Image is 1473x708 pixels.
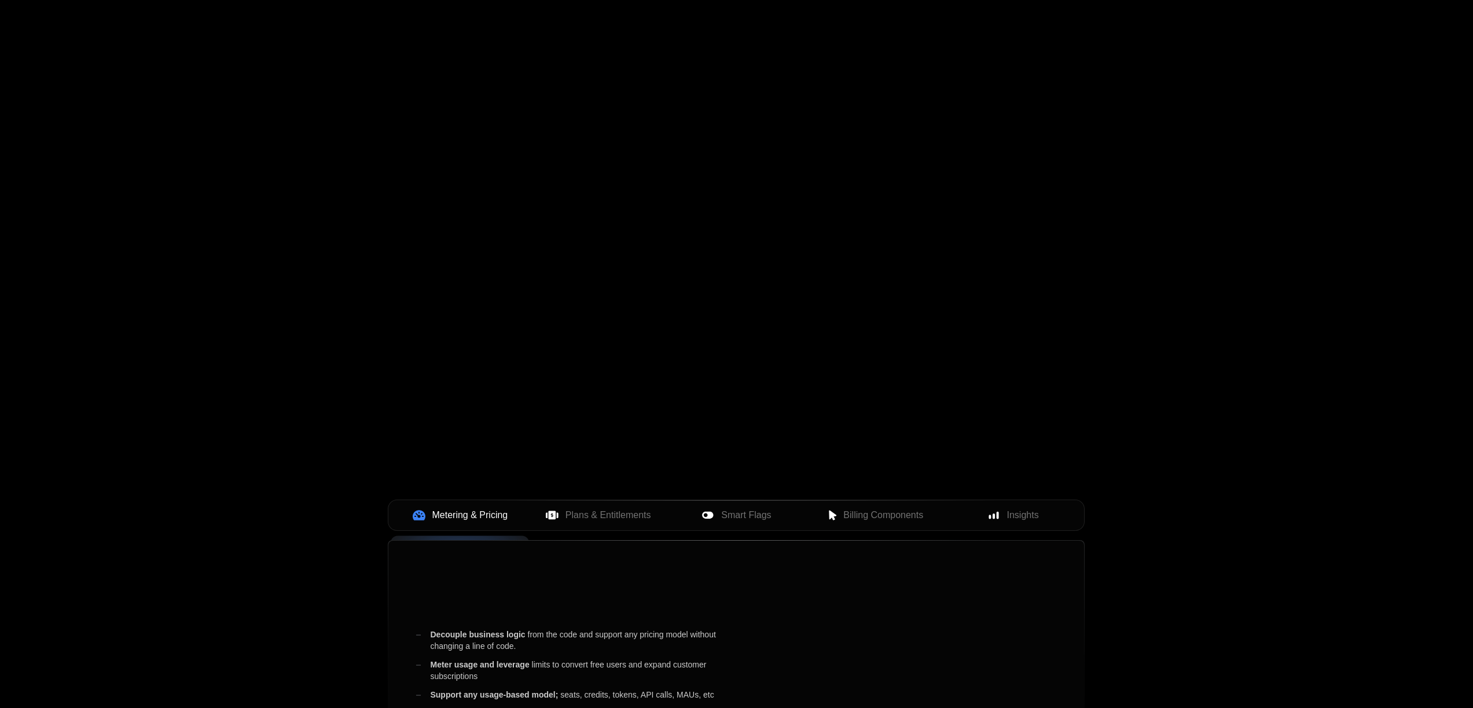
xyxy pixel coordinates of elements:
span: Metering & Pricing [432,508,508,522]
div: from the code and support any pricing model without changing a line of code. [416,629,745,652]
button: Smart Flags [667,502,806,528]
span: Billing Components [843,508,923,522]
span: Plans & Entitlements [565,508,651,522]
button: Metering & Pricing [391,502,529,528]
button: Plans & Entitlements [529,502,667,528]
span: Smart Flags [721,508,771,522]
span: Support any usage-based model; [430,690,558,699]
button: Insights [944,502,1082,528]
span: Insights [1007,508,1039,522]
span: Decouple business logic [430,630,525,639]
button: Billing Components [806,502,944,528]
div: limits to convert free users and expand customer subscriptions [416,659,745,682]
span: Meter usage and leverage [430,660,529,669]
div: seats, credits, tokens, API calls, MAUs, etc [416,689,745,700]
